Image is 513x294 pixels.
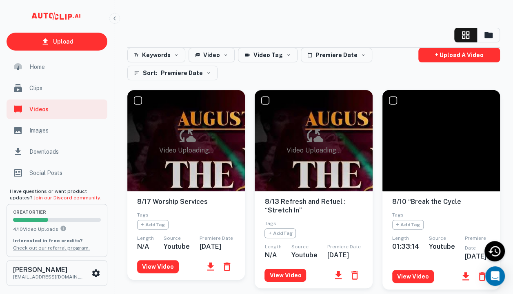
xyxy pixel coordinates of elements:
button: Keywords [127,48,185,62]
span: Downloads [29,147,102,156]
h6: youtube [164,243,190,250]
span: Clips [29,84,102,93]
span: creator Tier [13,210,101,214]
button: View Video [264,269,306,282]
span: Length [392,235,409,241]
span: Videos [29,105,102,114]
span: Home [29,62,102,71]
h6: youtube [291,251,317,259]
h6: [DATE] [200,243,233,250]
span: Have questions or want product updates? [10,188,101,201]
div: Video Uploading... [286,126,341,155]
p: 4 / 10 Video Uploads [13,225,101,233]
p: Upload [53,37,73,46]
button: Video Tag [238,48,298,62]
button: Premiere Date [301,48,372,62]
h6: 8/10 “Break the Cycle [392,198,490,206]
span: Premiere Date [327,244,360,250]
svg: You can upload 10 videos per month on the creator tier. Upgrade to upload more. [60,225,67,232]
span: Sort: [143,68,158,78]
span: + Add Tag [264,228,296,238]
a: Upload [7,33,107,51]
a: + Upload a video [418,48,500,62]
h6: N/A [137,243,154,250]
button: [PERSON_NAME][EMAIL_ADDRESS][DOMAIN_NAME] [7,260,107,285]
span: Premiere Date [200,235,233,241]
h6: 8/17 Worship Services [137,198,235,206]
button: Video [189,48,235,62]
span: Premiere Date [161,68,203,78]
span: Source [291,244,308,250]
span: + Add Tag [137,220,169,230]
a: Home [7,57,107,77]
span: Images [29,126,102,135]
span: Length [137,235,154,241]
a: Images [7,121,107,140]
a: Downloads [7,142,107,161]
h6: [PERSON_NAME] [13,267,87,273]
span: Source [164,235,181,241]
a: Join our Discord community. [33,195,101,201]
button: View Video [137,260,179,273]
p: Interested in free credits? [13,237,101,244]
button: creatorTier4/10Video UploadsYou can upload 10 videos per month on the creator tier. Upgrade to up... [7,204,107,257]
span: Social Posts [29,168,102,177]
h6: [DATE] [327,251,360,259]
div: Video Uploading... [159,126,213,155]
button: Sort: Premiere Date [127,66,218,80]
button: View Video [392,270,434,283]
a: Social Posts [7,163,107,183]
span: Premiere Date [465,235,486,251]
a: Clips [7,78,107,98]
span: Tags [392,212,404,218]
span: Source [429,235,446,241]
div: Recent Activity [484,241,505,261]
h6: N/A [264,251,281,259]
span: Tags [137,212,149,218]
div: Open Intercom Messenger [485,266,505,286]
span: Length [264,244,281,250]
h6: 01:33:14 [392,243,419,250]
a: Check out our referral program. [13,245,90,251]
h6: youtube [429,243,455,250]
h6: [DATE] [465,252,490,260]
p: [EMAIL_ADDRESS][DOMAIN_NAME] [13,273,87,281]
span: Tags [264,221,276,226]
h6: 8/13 Refresh and Refuel : “Stretch In” [264,198,362,215]
span: + Add Tag [392,220,424,230]
a: Videos [7,99,107,119]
